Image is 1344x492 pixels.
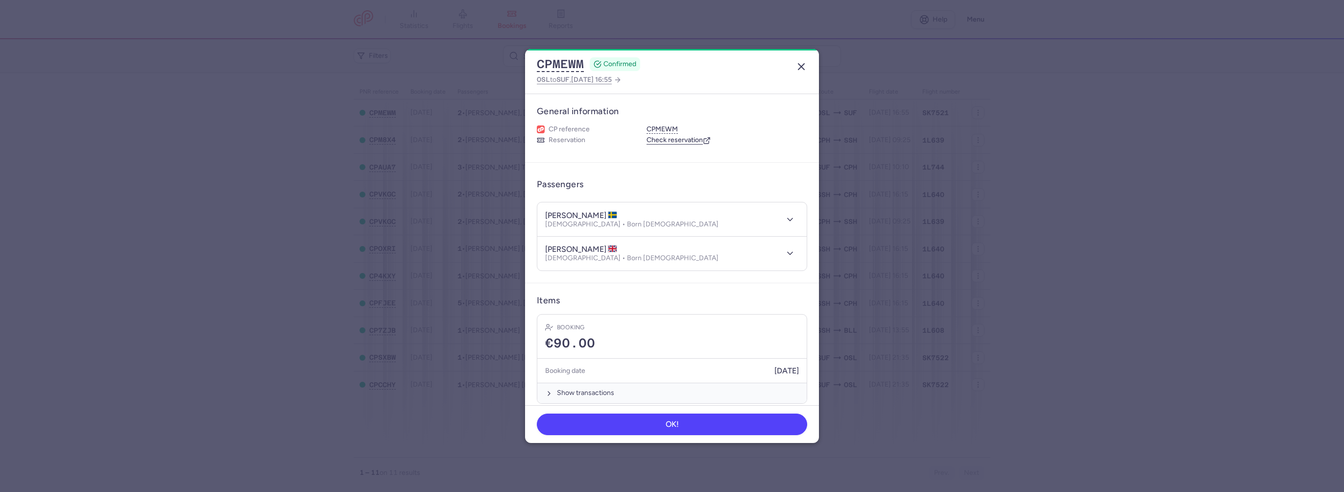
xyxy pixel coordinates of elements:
h3: General information [537,106,807,117]
span: [DATE] [774,367,799,375]
p: [DEMOGRAPHIC_DATA] • Born [DEMOGRAPHIC_DATA] [545,254,719,262]
h3: Passengers [537,179,584,190]
span: to , [537,74,612,86]
span: [DATE] 16:55 [571,75,612,84]
span: Reservation [549,136,585,145]
a: Check reservation [647,136,711,145]
a: OSLtoSUF,[DATE] 16:55 [537,74,622,86]
button: CPMEWM [537,57,584,72]
button: Show transactions [537,383,807,403]
button: OK! [537,414,807,435]
span: CP reference [549,125,590,134]
p: [DEMOGRAPHIC_DATA] • Born [DEMOGRAPHIC_DATA] [545,221,719,228]
h4: [PERSON_NAME] [545,245,617,254]
div: Booking€90.00 [537,315,807,359]
span: OK! [666,420,679,429]
span: SUF [556,75,570,83]
span: OSL [537,75,550,83]
span: CONFIRMED [603,59,636,69]
h5: Booking date [545,365,585,377]
h4: Booking [557,322,584,332]
button: CPMEWM [647,125,678,134]
h4: [PERSON_NAME] [545,211,617,221]
figure: 1L airline logo [537,125,545,133]
span: €90.00 [545,336,595,351]
h3: Items [537,295,560,306]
